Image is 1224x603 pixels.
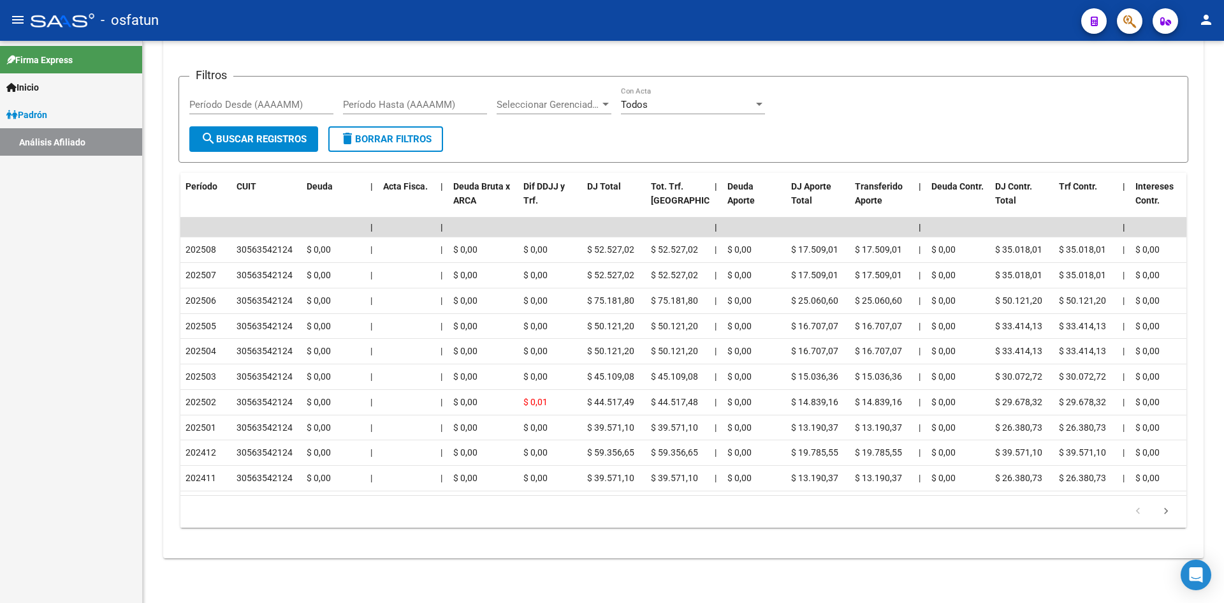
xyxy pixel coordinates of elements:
span: $ 50.121,20 [651,321,698,331]
span: | [370,422,372,433]
span: $ 0,00 [453,321,477,331]
div: 30563542124 [237,369,293,384]
span: $ 0,00 [307,321,331,331]
div: 30563542124 [237,242,293,257]
span: $ 13.190,37 [855,473,902,483]
span: $ 0,00 [453,295,477,306]
span: | [919,321,921,331]
span: $ 0,00 [931,422,956,433]
span: | [370,270,372,280]
span: Borrar Filtros [340,133,432,145]
span: $ 39.571,10 [651,422,698,433]
span: $ 0,00 [931,295,956,306]
datatable-header-cell: Acta Fisca. [378,173,435,229]
span: Firma Express [6,53,73,67]
span: $ 15.036,36 [855,371,902,382]
span: $ 0,00 [1135,321,1160,331]
span: Deuda Aporte [727,181,755,206]
span: | [1123,397,1125,407]
span: | [441,473,442,483]
span: $ 19.785,55 [855,447,902,458]
span: | [441,244,442,255]
span: | [715,181,717,191]
span: $ 26.380,73 [995,473,1042,483]
span: | [370,295,372,306]
div: 30563542124 [237,445,293,460]
span: $ 14.839,16 [791,397,838,407]
span: 202502 [186,397,216,407]
span: | [441,181,443,191]
span: $ 0,00 [307,244,331,255]
span: | [919,181,921,191]
span: | [441,447,442,458]
span: $ 0,00 [307,473,331,483]
span: $ 52.527,02 [587,244,634,255]
span: $ 17.509,01 [791,244,838,255]
datatable-header-cell: | [365,173,378,229]
span: $ 45.109,08 [651,371,698,382]
span: $ 0,00 [307,422,331,433]
span: | [715,397,717,407]
span: | [441,346,442,356]
datatable-header-cell: Deuda Bruta x ARCA [448,173,518,229]
button: Buscar Registros [189,126,318,152]
datatable-header-cell: DJ Total [582,173,646,229]
span: $ 0,00 [453,270,477,280]
mat-icon: delete [340,131,355,146]
span: Acta Fisca. [383,181,428,191]
span: | [919,270,921,280]
span: | [919,397,921,407]
span: | [715,321,717,331]
span: $ 29.678,32 [1059,397,1106,407]
span: | [715,371,717,382]
span: | [1123,473,1125,483]
span: $ 39.571,10 [995,447,1042,458]
span: | [919,371,921,382]
div: 30563542124 [237,319,293,334]
span: $ 0,00 [727,270,752,280]
span: $ 52.527,02 [651,244,698,255]
datatable-header-cell: DJ Contr. Total [990,173,1054,229]
span: | [919,473,921,483]
a: go to previous page [1126,505,1150,519]
span: 202504 [186,346,216,356]
span: $ 33.414,13 [995,346,1042,356]
span: $ 13.190,37 [791,422,838,433]
span: | [715,244,717,255]
span: $ 0,00 [1135,397,1160,407]
div: 30563542124 [237,421,293,435]
span: | [715,270,717,280]
span: | [919,295,921,306]
span: | [715,422,717,433]
span: $ 35.018,01 [1059,270,1106,280]
span: $ 16.707,07 [791,321,838,331]
span: $ 0,00 [523,295,548,306]
datatable-header-cell: | [710,173,722,229]
span: | [1123,346,1125,356]
span: Tot. Trf. [GEOGRAPHIC_DATA] [651,181,738,206]
h3: Filtros [189,66,233,84]
span: $ 0,00 [727,244,752,255]
span: DJ Aporte Total [791,181,831,206]
span: $ 0,00 [727,346,752,356]
span: - osfatun [101,6,159,34]
span: Intereses Contr. [1135,181,1174,206]
span: $ 0,00 [1135,371,1160,382]
span: $ 26.380,73 [1059,473,1106,483]
span: $ 52.527,02 [587,270,634,280]
span: | [441,397,442,407]
span: | [370,397,372,407]
span: $ 0,00 [931,346,956,356]
datatable-header-cell: CUIT [231,173,302,229]
span: | [715,473,717,483]
span: $ 0,00 [307,346,331,356]
span: | [919,422,921,433]
mat-icon: search [201,131,216,146]
span: $ 17.509,01 [855,244,902,255]
span: | [1123,371,1125,382]
span: $ 0,00 [307,371,331,382]
span: $ 17.509,01 [855,270,902,280]
div: 30563542124 [237,294,293,308]
span: $ 16.707,07 [855,346,902,356]
span: $ 0,00 [523,422,548,433]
